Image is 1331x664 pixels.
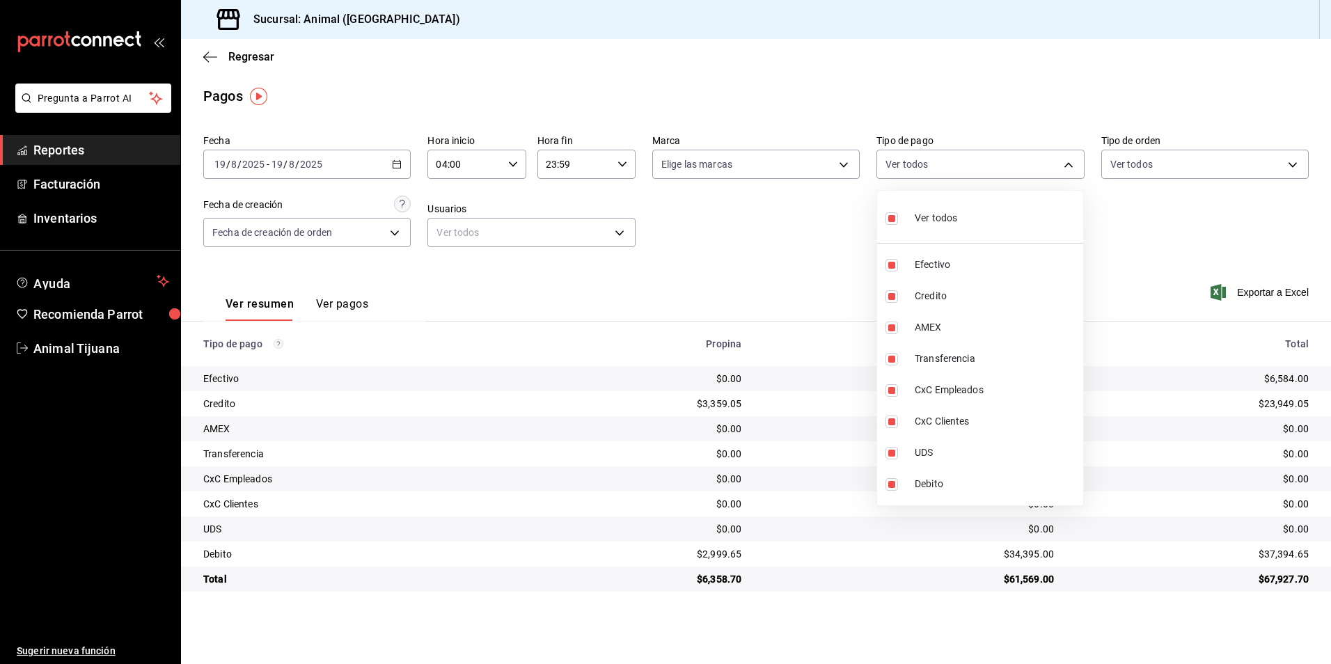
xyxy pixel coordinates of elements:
[915,414,1078,429] span: CxC Clientes
[915,320,1078,335] span: AMEX
[915,445,1078,460] span: UDS
[915,289,1078,303] span: Credito
[915,351,1078,366] span: Transferencia
[915,211,957,226] span: Ver todos
[915,477,1078,491] span: Debito
[915,258,1078,272] span: Efectivo
[250,88,267,105] img: Tooltip marker
[915,383,1078,397] span: CxC Empleados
